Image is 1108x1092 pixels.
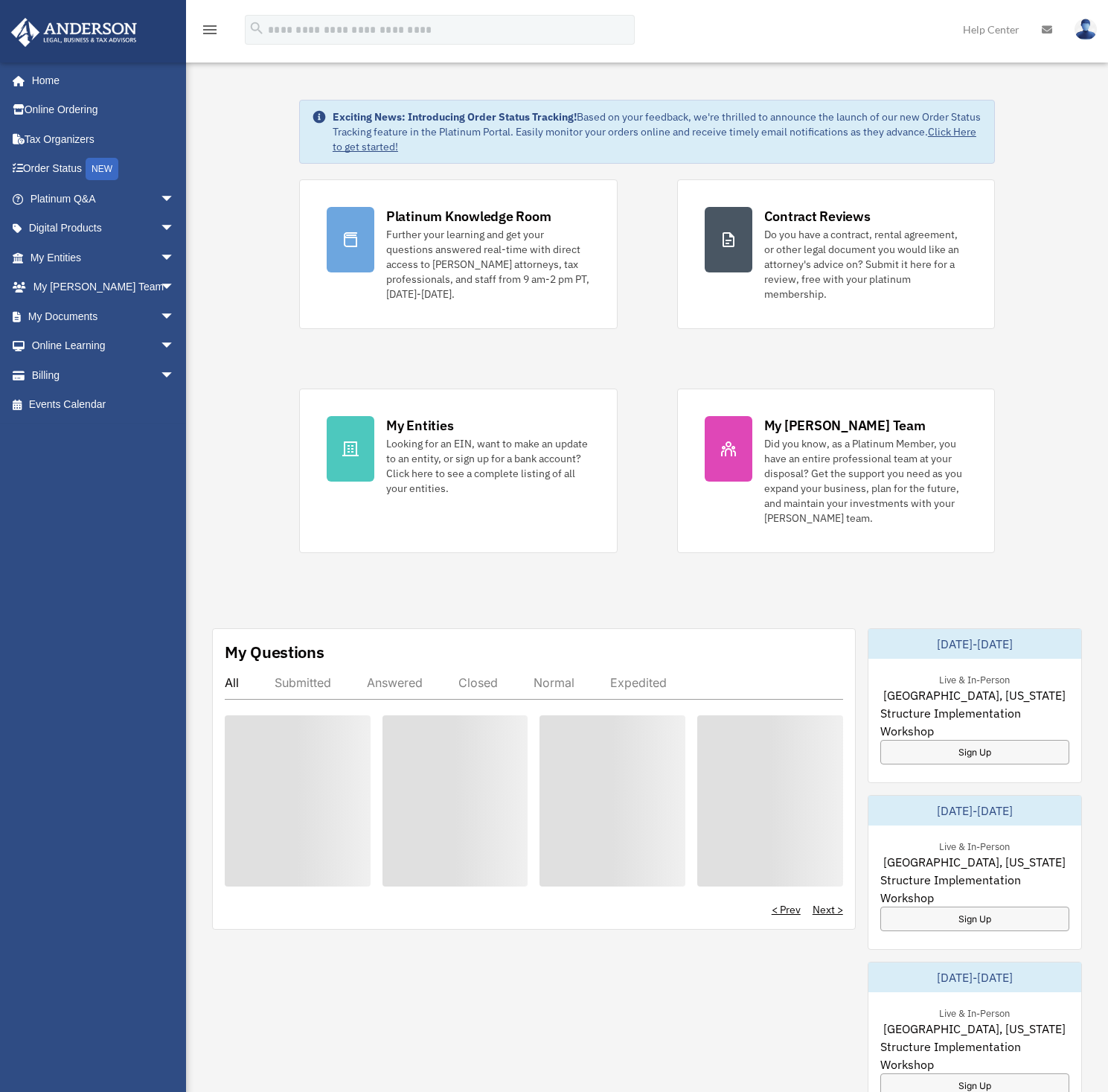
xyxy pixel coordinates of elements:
span: [GEOGRAPHIC_DATA], [US_STATE] [883,686,1066,704]
span: Structure Implementation Workshop [880,871,1069,907]
a: menu [201,26,219,39]
div: Further your learning and get your questions answered real-time with direct access to [PERSON_NAM... [386,227,590,301]
a: My Entitiesarrow_drop_down [10,243,197,272]
div: Live & In-Person [927,837,1022,853]
img: Anderson Advisors Platinum Portal [7,18,141,47]
div: Closed [458,675,498,690]
a: Platinum Knowledge Room Further your learning and get your questions answered real-time with dire... [299,179,618,329]
div: Platinum Knowledge Room [386,207,551,226]
a: Next > [813,902,843,917]
a: My Documentsarrow_drop_down [10,301,197,331]
img: User Pic [1075,19,1097,40]
a: Tax Organizers [10,124,197,154]
div: Expedited [610,675,667,690]
a: My Entities Looking for an EIN, want to make an update to an entity, or sign up for a bank accoun... [299,389,618,553]
span: arrow_drop_down [160,243,190,273]
a: Digital Productsarrow_drop_down [10,214,197,243]
div: [DATE]-[DATE] [868,962,1081,992]
span: arrow_drop_down [160,214,190,244]
span: [GEOGRAPHIC_DATA], [US_STATE] [883,853,1066,871]
a: Click Here to get started! [333,125,976,153]
div: Live & In-Person [927,1004,1022,1020]
a: Billingarrow_drop_down [10,360,197,390]
strong: Exciting News: Introducing Order Status Tracking! [333,110,577,124]
span: Structure Implementation Workshop [880,1038,1069,1073]
div: [DATE]-[DATE] [868,629,1081,659]
div: Normal [534,675,574,690]
span: arrow_drop_down [160,331,190,362]
span: arrow_drop_down [160,360,190,391]
i: search [249,20,265,36]
div: All [225,675,239,690]
span: arrow_drop_down [160,184,190,214]
div: Do you have a contract, rental agreement, or other legal document you would like an attorney's ad... [764,227,968,301]
span: arrow_drop_down [160,301,190,332]
div: Submitted [275,675,331,690]
div: Answered [367,675,423,690]
a: Sign Up [880,907,1069,931]
a: Platinum Q&Aarrow_drop_down [10,184,197,214]
a: Contract Reviews Do you have a contract, rental agreement, or other legal document you would like... [677,179,996,329]
div: Looking for an EIN, want to make an update to an entity, or sign up for a bank account? Click her... [386,436,590,496]
div: Live & In-Person [927,671,1022,686]
span: Structure Implementation Workshop [880,704,1069,740]
a: My [PERSON_NAME] Teamarrow_drop_down [10,272,197,302]
a: Events Calendar [10,390,197,420]
div: Contract Reviews [764,207,871,226]
a: Order StatusNEW [10,154,197,185]
a: Online Ordering [10,95,197,125]
a: My [PERSON_NAME] Team Did you know, as a Platinum Member, you have an entire professional team at... [677,389,996,553]
a: Home [10,66,190,95]
a: Sign Up [880,740,1069,764]
i: menu [201,21,219,39]
div: [DATE]-[DATE] [868,796,1081,826]
div: Based on your feedback, we're thrilled to announce the launch of our new Order Status Tracking fe... [333,109,982,154]
span: arrow_drop_down [160,272,190,303]
div: NEW [86,158,118,180]
a: Online Learningarrow_drop_down [10,331,197,361]
a: < Prev [772,902,801,917]
div: Did you know, as a Platinum Member, you have an entire professional team at your disposal? Get th... [764,436,968,526]
div: My [PERSON_NAME] Team [764,416,926,435]
div: My Questions [225,641,324,663]
div: My Entities [386,416,453,435]
span: [GEOGRAPHIC_DATA], [US_STATE] [883,1020,1066,1038]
